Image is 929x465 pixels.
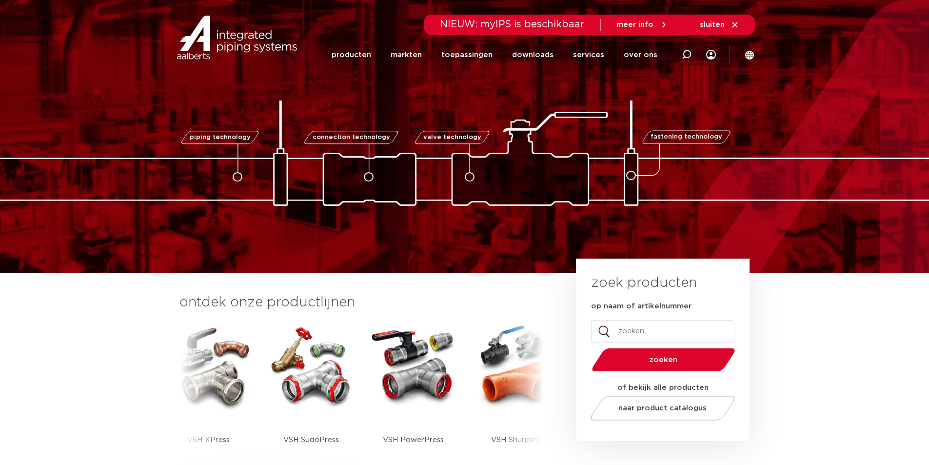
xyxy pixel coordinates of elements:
[591,302,692,311] label: op naam of artikelnummer
[190,134,251,141] span: piping technology
[179,293,543,312] h3: ontdek onze productlijnen
[651,134,722,141] span: fastening technology
[423,134,481,141] span: valve technology
[591,320,734,343] input: zoeken
[588,396,737,421] a: naar product catalogus
[588,347,739,372] button: zoeken
[391,35,422,75] a: markten
[332,35,371,75] a: producten
[616,20,668,29] a: meer info
[618,404,707,412] span: naar product catalogus
[706,35,716,75] div: my IPS
[512,35,553,75] a: downloads
[441,35,493,75] a: toepassingen
[617,356,710,364] span: zoeken
[573,35,604,75] a: services
[591,273,697,293] h3: zoek producten
[332,35,657,75] nav: Menu
[624,35,657,75] a: over ons
[312,134,390,141] span: connection technology
[700,21,725,28] span: sluiten
[440,20,585,29] span: NIEUW: myIPS is beschikbaar
[700,20,739,29] a: sluiten
[617,384,709,391] strong: of bekijk alle producten
[616,21,653,28] span: meer info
